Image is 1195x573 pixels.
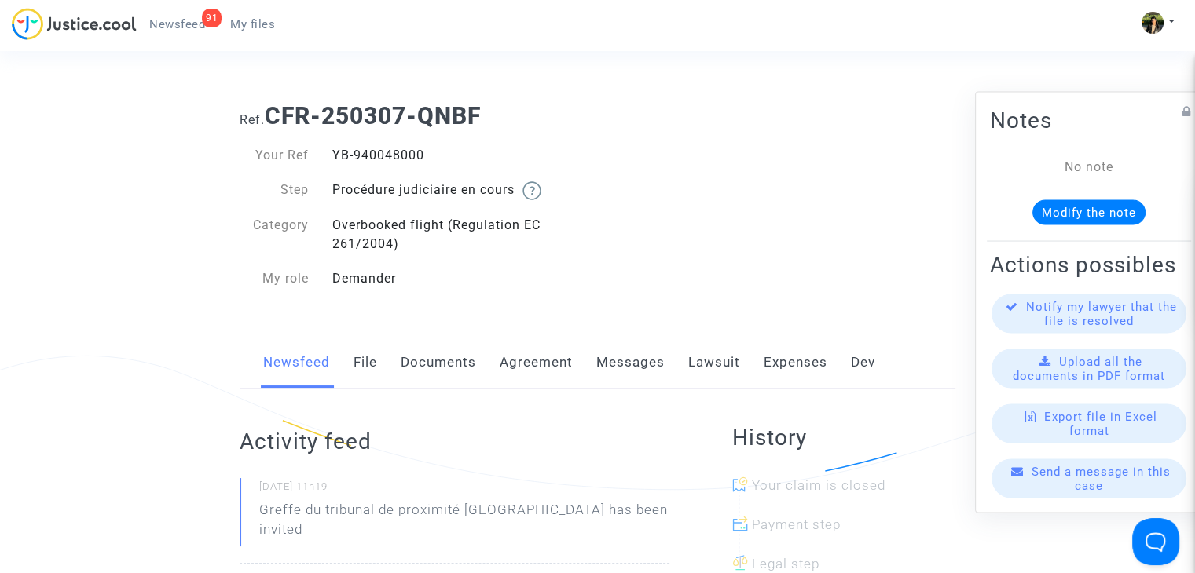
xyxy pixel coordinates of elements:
iframe: Help Scout Beacon - Open [1132,518,1179,565]
h2: History [732,424,955,451]
b: CFR-250307-QNBF [265,102,481,130]
a: Messages [596,337,665,389]
a: My files [218,13,288,36]
span: My files [230,17,275,31]
a: File [354,337,377,389]
a: Agreement [500,337,573,389]
div: Your Ref [228,146,321,165]
span: Your claim is closed [752,477,885,493]
h2: Activity feed [240,428,669,455]
a: Newsfeed [263,337,330,389]
div: Overbooked flight (Regulation EC 261/2004) [321,216,598,254]
a: Expenses [764,337,827,389]
span: Upload all the documents in PDF format [1013,355,1165,383]
div: Demander [321,269,598,288]
span: Newsfeed [149,17,205,31]
img: help.svg [522,181,541,200]
img: ACg8ocIHv2cjDDKoFJhKpOjfbZYKSpwDZ1OyqKQUd1LFOvruGOPdCw=s96-c [1142,12,1164,34]
div: Procédure judiciaire en cours [321,181,598,200]
div: YB-940048000 [321,146,598,165]
p: Greffe du tribunal de proximité [GEOGRAPHIC_DATA] has been invited [259,500,669,547]
a: Documents [401,337,476,389]
a: 91Newsfeed [137,13,218,36]
img: jc-logo.svg [12,8,137,40]
div: My role [228,269,321,288]
a: Dev [851,337,875,389]
div: 91 [202,9,222,27]
a: Lawsuit [688,337,740,389]
div: Category [228,216,321,254]
button: Modify the note [1032,200,1146,225]
div: No note [1014,158,1164,177]
div: Step [228,181,321,200]
span: Export file in Excel format [1044,410,1157,438]
small: [DATE] 11h19 [259,480,669,500]
h2: Notes [990,107,1188,134]
h2: Actions possibles [990,251,1188,279]
span: Notify my lawyer that the file is resolved [1026,300,1177,328]
span: Ref. [240,112,265,127]
span: Send a message in this case [1032,465,1171,493]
